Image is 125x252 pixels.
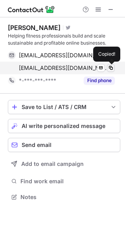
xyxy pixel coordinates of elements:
[22,123,105,129] span: AI write personalized message
[21,161,84,167] span: Add to email campaign
[8,5,55,14] img: ContactOut v5.3.10
[8,157,120,171] button: Add to email campaign
[19,52,109,59] span: [EMAIL_ADDRESS][DOMAIN_NAME]
[8,24,61,32] div: [PERSON_NAME]
[20,194,117,201] span: Notes
[22,142,51,148] span: Send email
[8,138,120,152] button: Send email
[19,64,109,71] span: [EMAIL_ADDRESS][DOMAIN_NAME]
[8,176,120,187] button: Find work email
[8,100,120,114] button: save-profile-one-click
[8,32,120,47] div: Helping fitness professionals build and scale sustainable and profitable online businesses.
[8,119,120,133] button: AI write personalized message
[84,77,115,85] button: Reveal Button
[20,178,117,185] span: Find work email
[22,104,107,110] div: Save to List / ATS / CRM
[8,192,120,203] button: Notes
